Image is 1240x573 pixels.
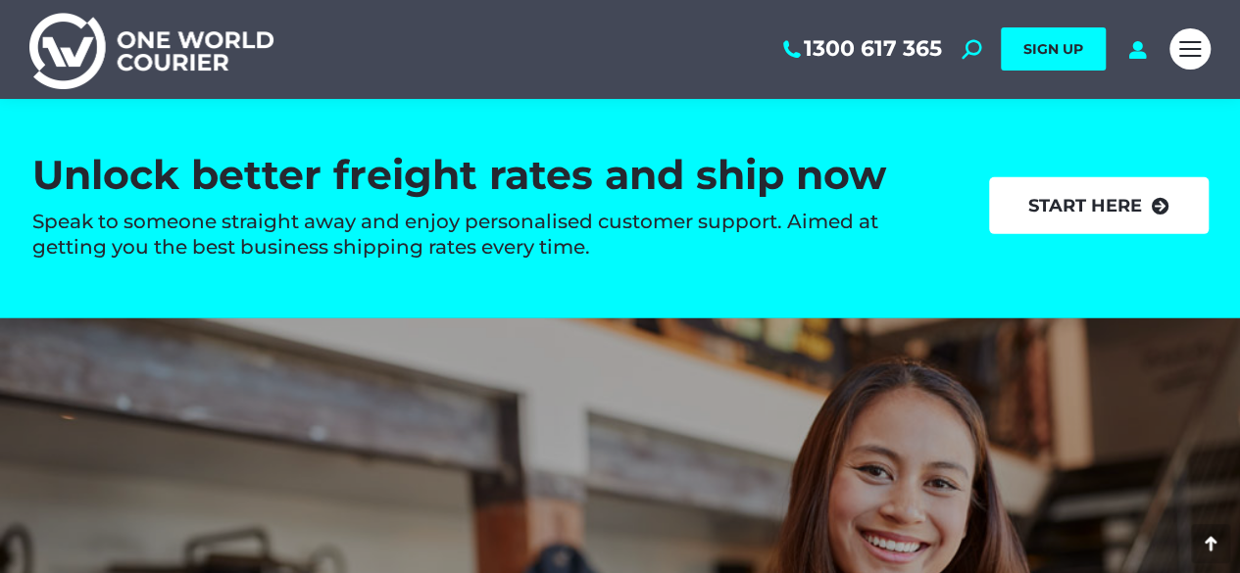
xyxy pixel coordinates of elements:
h2: Unlock better freight rates and ship now [32,151,905,199]
a: SIGN UP [1001,27,1106,71]
a: start here [989,177,1209,234]
a: Mobile menu icon [1169,28,1211,70]
img: One World Courier [29,10,273,89]
span: SIGN UP [1023,40,1083,58]
a: 1300 617 365 [779,36,942,62]
h4: Speak to someone straight away and enjoy personalised customer support. Aimed at getting you the ... [32,209,905,260]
